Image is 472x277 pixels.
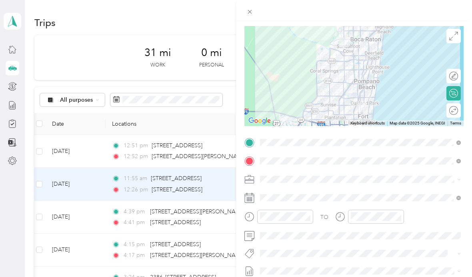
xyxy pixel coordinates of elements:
[390,121,445,125] span: Map data ©2025 Google, INEGI
[427,232,472,277] iframe: Everlance-gr Chat Button Frame
[246,116,273,126] img: Google
[320,213,328,221] div: TO
[246,116,273,126] a: Open this area in Google Maps (opens a new window)
[350,120,385,126] button: Keyboard shortcuts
